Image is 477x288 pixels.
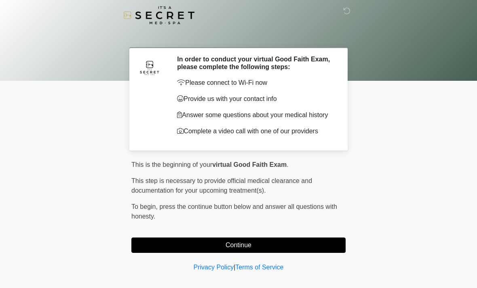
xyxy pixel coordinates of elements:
span: This is the beginning of your [131,161,212,168]
p: Provide us with your contact info [177,94,333,104]
p: Answer some questions about your medical history [177,110,333,120]
img: Agent Avatar [137,55,162,80]
h2: In order to conduct your virtual Good Faith Exam, please complete the following steps: [177,55,333,71]
p: Please connect to Wi-Fi now [177,78,333,88]
h1: ‎ ‎ [125,29,352,44]
strong: virtual Good Faith Exam [212,161,287,168]
p: Complete a video call with one of our providers [177,126,333,136]
img: It's A Secret Med Spa Logo [123,6,194,24]
a: Privacy Policy [194,264,234,271]
span: This step is necessary to provide official medical clearance and documentation for your upcoming ... [131,177,312,194]
button: Continue [131,238,346,253]
span: press the continue button below and answer all questions with honesty. [131,203,337,220]
a: | [234,264,235,271]
span: To begin, [131,203,159,210]
a: Terms of Service [235,264,283,271]
span: . [287,161,288,168]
